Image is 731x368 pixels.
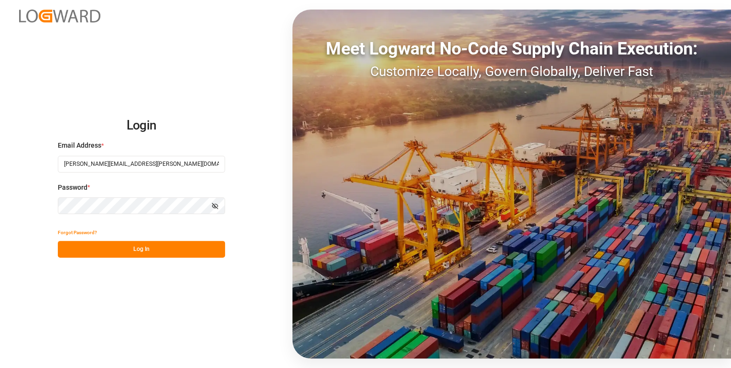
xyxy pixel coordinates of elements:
div: Customize Locally, Govern Globally, Deliver Fast [292,62,731,82]
button: Log In [58,241,225,258]
span: Password [58,183,87,193]
div: Meet Logward No-Code Supply Chain Execution: [292,36,731,62]
h2: Login [58,110,225,141]
img: Logward_new_orange.png [19,10,100,22]
input: Enter your email [58,156,225,173]
button: Forgot Password? [58,224,97,241]
span: Email Address [58,141,101,151]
